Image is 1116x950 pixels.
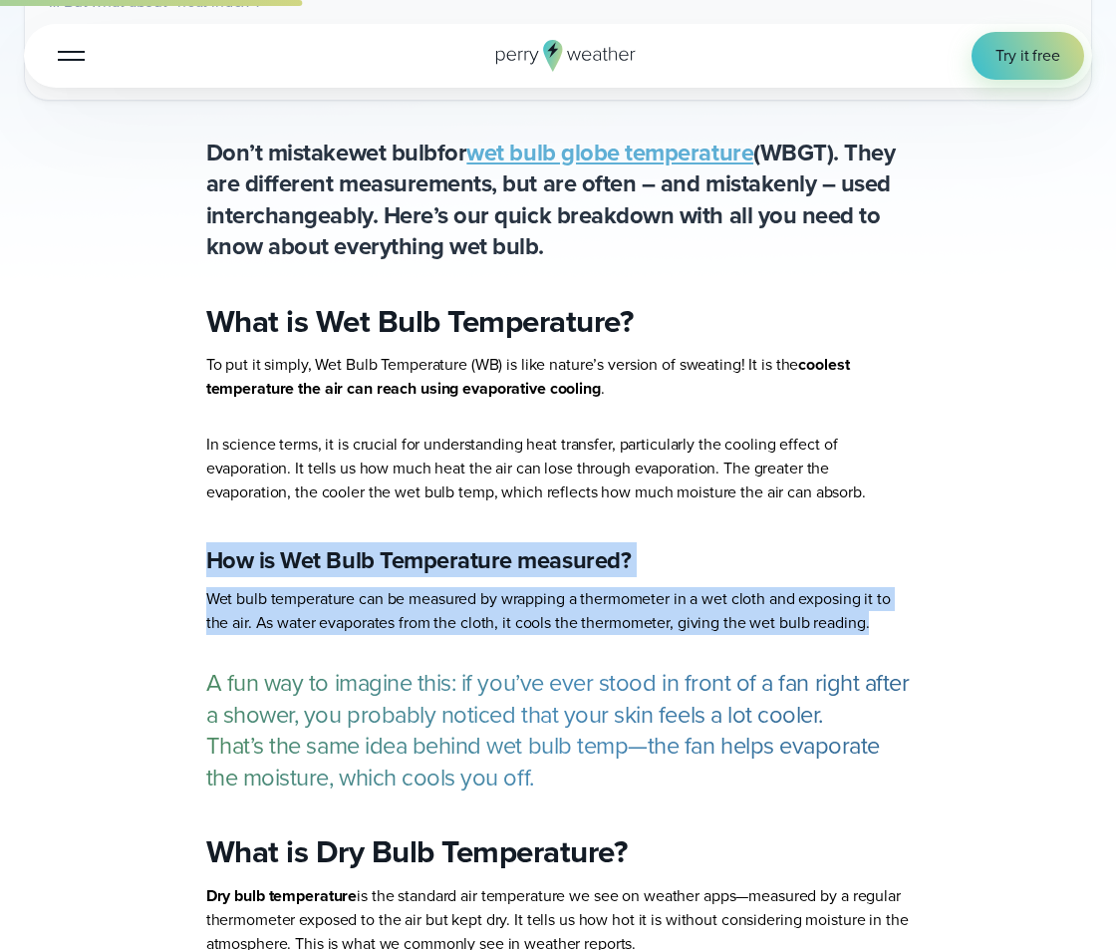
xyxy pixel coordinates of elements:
a: Try it free [972,32,1084,80]
h2: What is Wet Bulb Temperature? [206,302,911,342]
strong: (WBGT) [466,135,833,169]
strong: wet bulb [349,135,437,169]
h2: What is Dry Bulb Temperature? [206,832,911,872]
p: A fun way to imagine this: if you’ve ever stood in front of a fan right after a shower, you proba... [206,667,911,730]
p: In science terms, it is crucial for understanding heat transfer, particularly the cooling effect ... [206,433,911,504]
h3: How is Wet Bulb Temperature measured? [206,544,911,576]
p: Don’t mistake for . They are different measurements, but are often – and mistakenly – used interc... [206,137,911,262]
strong: Dry bulb temperature [206,884,358,907]
strong: coolest temperature the air can reach using evaporative cooling [206,353,850,400]
p: That’s the same idea behind wet bulb temp—the fan helps evaporate the moisture, which cools you off. [206,730,911,792]
p: To put it simply, Wet Bulb Temperature (WB) is like nature’s version of sweating! It is the . [206,353,911,401]
p: Wet bulb temperature can be measured by wrapping a thermometer in a wet cloth and exposing it to ... [206,587,911,635]
span: Try it free [995,44,1060,68]
a: wet bulb globe temperature [466,135,753,169]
